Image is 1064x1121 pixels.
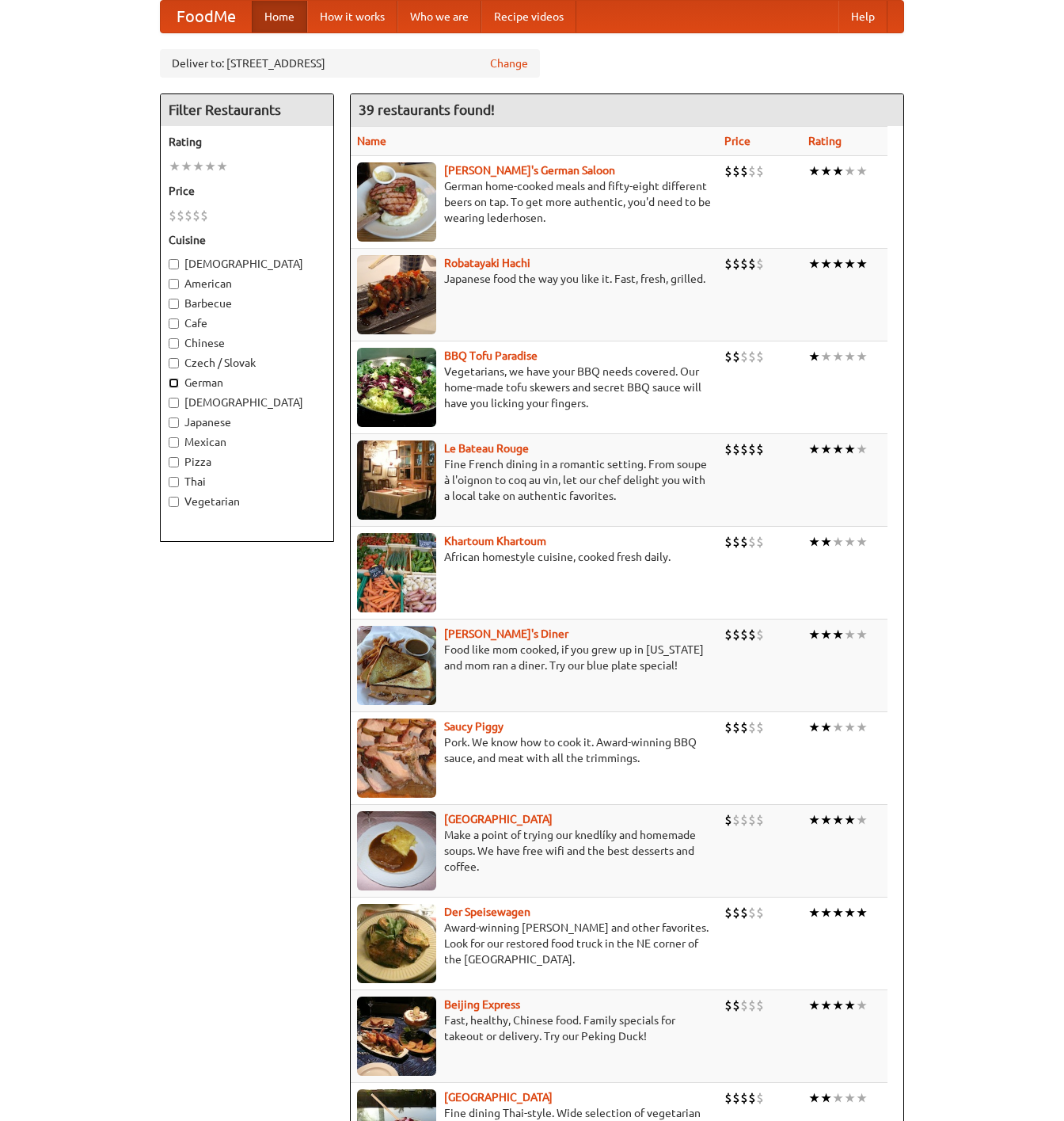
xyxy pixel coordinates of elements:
li: ★ [820,1089,832,1107]
input: Chinese [169,338,179,349]
li: ★ [820,348,832,365]
img: beijing.jpg [357,997,436,1076]
a: Name [357,135,386,147]
label: Japanese [169,414,325,430]
a: Change [490,55,528,71]
p: Vegetarians, we have your BBQ needs covered. Our home-made tofu skewers and secret BBQ sauce will... [357,364,712,411]
img: czechpoint.jpg [357,811,436,890]
li: ★ [820,440,832,458]
label: Chinese [169,335,325,351]
a: [GEOGRAPHIC_DATA] [444,813,553,825]
li: ★ [808,719,820,736]
li: ★ [856,1089,868,1107]
a: Saucy Piggy [444,720,503,733]
a: Der Speisewagen [444,906,530,918]
li: ★ [820,533,832,551]
p: Award-winning [PERSON_NAME] and other favorites. Look for our restored food truck in the NE corne... [357,920,712,967]
li: ★ [856,440,868,458]
label: Mexican [169,434,325,450]
li: $ [748,440,756,458]
li: $ [184,207,192,224]
li: ★ [832,997,844,1014]
li: ★ [832,255,844,273]
li: ★ [216,158,228,175]
li: $ [756,440,764,458]
li: $ [748,626,756,643]
a: [GEOGRAPHIC_DATA] [444,1091,553,1104]
li: ★ [808,904,820,921]
li: ★ [856,533,868,551]
li: ★ [204,158,216,175]
input: Czech / Slovak [169,358,179,368]
li: ★ [844,1089,856,1107]
li: $ [724,255,732,273]
li: ★ [856,997,868,1014]
li: ★ [180,158,192,175]
li: $ [756,533,764,551]
li: $ [740,811,748,829]
li: $ [192,207,200,224]
a: Price [724,135,750,147]
li: $ [756,162,764,180]
label: Cafe [169,315,325,331]
p: German home-cooked meals and fifty-eight different beers on tap. To get more authentic, you'd nee... [357,178,712,226]
input: Pizza [169,457,179,467]
li: ★ [832,348,844,365]
li: $ [732,440,740,458]
li: ★ [820,626,832,643]
b: Khartoum Khartoum [444,535,546,547]
li: ★ [808,348,820,365]
li: ★ [832,440,844,458]
li: ★ [832,626,844,643]
li: $ [740,1089,748,1107]
p: African homestyle cuisine, cooked fresh daily. [357,549,712,565]
a: [PERSON_NAME]'s Diner [444,627,568,640]
li: $ [756,348,764,365]
a: FoodMe [161,1,252,32]
p: Food like mom cooked, if you grew up in [US_STATE] and mom ran a diner. Try our blue plate special! [357,642,712,673]
img: robatayaki.jpg [357,255,436,334]
ng-pluralize: 39 restaurants found! [359,102,495,117]
li: $ [169,207,177,224]
b: Beijing Express [444,998,520,1011]
label: Thai [169,474,325,490]
label: Pizza [169,454,325,470]
li: $ [732,997,740,1014]
li: ★ [844,162,856,180]
li: $ [748,997,756,1014]
li: $ [740,440,748,458]
h4: Filter Restaurants [161,94,333,126]
li: ★ [856,626,868,643]
img: bateaurouge.jpg [357,440,436,520]
li: ★ [844,533,856,551]
img: saucy.jpg [357,719,436,798]
li: $ [732,811,740,829]
img: esthers.jpg [357,162,436,242]
li: $ [732,533,740,551]
li: $ [756,719,764,736]
li: $ [732,162,740,180]
label: Barbecue [169,296,325,311]
input: Vegetarian [169,497,179,507]
li: ★ [808,1089,820,1107]
li: ★ [844,255,856,273]
li: $ [177,207,184,224]
a: [PERSON_NAME]'s German Saloon [444,164,615,177]
p: Fast, healthy, Chinese food. Family specials for takeout or delivery. Try our Peking Duck! [357,1012,712,1044]
li: ★ [844,348,856,365]
li: $ [724,997,732,1014]
li: $ [724,811,732,829]
li: $ [724,440,732,458]
li: $ [724,533,732,551]
li: ★ [856,904,868,921]
b: BBQ Tofu Paradise [444,349,538,362]
li: $ [748,719,756,736]
li: ★ [832,719,844,736]
li: $ [748,904,756,921]
a: Recipe videos [481,1,576,32]
li: ★ [844,904,856,921]
a: Rating [808,135,842,147]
